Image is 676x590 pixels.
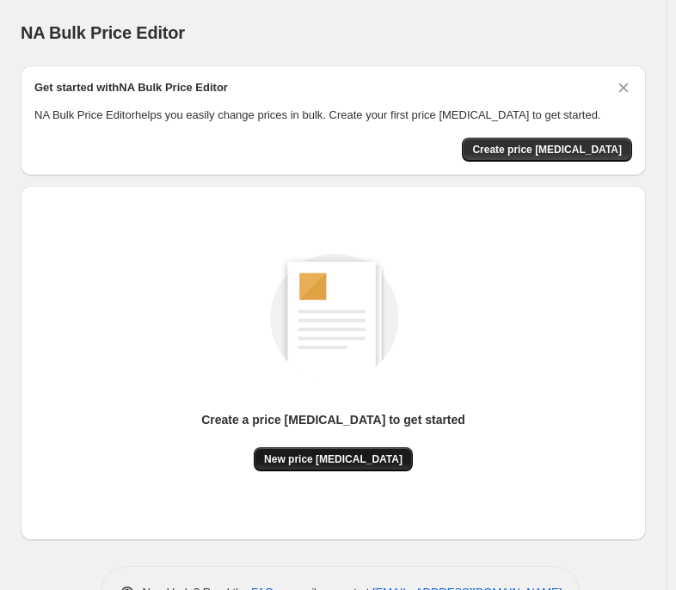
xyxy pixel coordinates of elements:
[462,138,632,162] button: Create price change job
[34,107,632,124] p: NA Bulk Price Editor helps you easily change prices in bulk. Create your first price [MEDICAL_DAT...
[34,79,228,96] h2: Get started with NA Bulk Price Editor
[201,411,465,428] p: Create a price [MEDICAL_DATA] to get started
[21,23,185,42] span: NA Bulk Price Editor
[264,452,403,466] span: New price [MEDICAL_DATA]
[472,143,622,157] span: Create price [MEDICAL_DATA]
[254,447,413,471] button: New price [MEDICAL_DATA]
[615,79,632,96] button: Dismiss card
